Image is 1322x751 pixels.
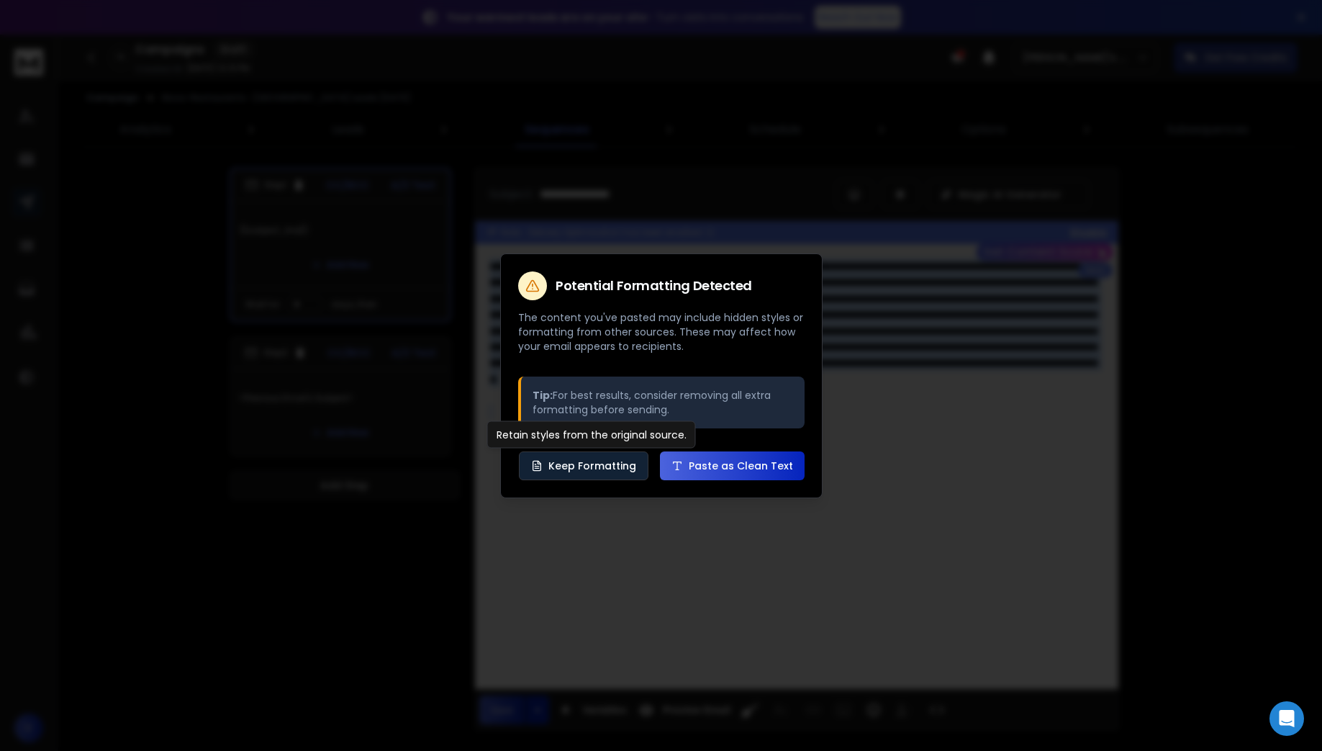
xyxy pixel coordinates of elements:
[1269,701,1304,736] div: Open Intercom Messenger
[487,421,696,449] div: Retain styles from the original source.
[533,388,793,417] p: For best results, consider removing all extra formatting before sending.
[533,388,553,403] strong: Tip:
[556,279,752,292] h2: Potential Formatting Detected
[519,451,648,480] button: Keep Formatting
[518,310,805,354] p: The content you've pasted may include hidden styles or formatting from other sources. These may a...
[660,451,805,480] button: Paste as Clean Text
